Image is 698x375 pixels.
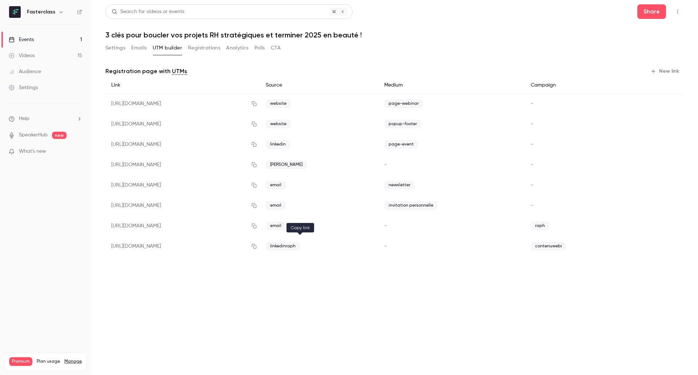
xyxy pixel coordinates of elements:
[19,131,48,139] a: SpeakerHub
[112,8,184,16] div: Search for videos or events
[384,140,418,149] span: page-event
[384,181,415,190] span: newsletter
[531,162,533,167] span: -
[19,148,46,155] span: What's new
[384,244,387,249] span: -
[105,134,260,155] div: [URL][DOMAIN_NAME]
[105,155,260,175] div: [URL][DOMAIN_NAME]
[105,42,125,54] button: Settings
[266,201,286,210] span: email
[531,183,533,188] span: -
[105,195,260,216] div: [URL][DOMAIN_NAME]
[266,140,290,149] span: linkedin
[531,222,549,230] span: raph
[647,65,683,77] button: New link
[531,142,533,147] span: -
[9,357,32,366] span: Premium
[384,120,421,128] span: popup-footer
[271,42,281,54] button: CTA
[384,162,387,167] span: -
[37,359,60,364] span: Plan usage
[266,120,291,128] span: website
[52,132,67,139] span: new
[266,160,307,169] span: [PERSON_NAME]
[266,242,300,251] span: linkedinraph
[9,68,41,75] div: Audience
[226,42,249,54] button: Analytics
[131,42,147,54] button: Emails
[105,216,260,236] div: [URL][DOMAIN_NAME]
[531,101,533,106] span: -
[19,115,29,123] span: Help
[9,84,38,91] div: Settings
[188,42,220,54] button: Registrations
[384,223,387,228] span: -
[531,242,566,251] span: contenuwebi
[105,114,260,134] div: [URL][DOMAIN_NAME]
[531,121,533,127] span: -
[172,67,187,76] a: UTMs
[9,52,35,59] div: Videos
[9,6,21,18] img: Fasterclass
[254,42,265,54] button: Polls
[384,201,438,210] span: invitation personnelle
[531,203,533,208] span: -
[105,93,260,114] div: [URL][DOMAIN_NAME]
[27,8,55,16] h6: Fasterclass
[266,222,286,230] span: email
[105,31,683,39] h1: 3 clés pour boucler vos projets RH stratégiques et terminer 2025 en beauté !
[637,4,666,19] button: Share
[525,77,631,93] div: Campaign
[153,42,182,54] button: UTM builder
[105,175,260,195] div: [URL][DOMAIN_NAME]
[266,181,286,190] span: email
[73,148,82,155] iframe: Noticeable Trigger
[105,67,187,76] p: Registration page with
[260,77,378,93] div: Source
[64,359,82,364] a: Manage
[384,99,423,108] span: page-webinar
[105,77,260,93] div: Link
[9,36,34,43] div: Events
[266,99,291,108] span: website
[378,77,525,93] div: Medium
[9,115,82,123] li: help-dropdown-opener
[105,236,260,256] div: [URL][DOMAIN_NAME]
